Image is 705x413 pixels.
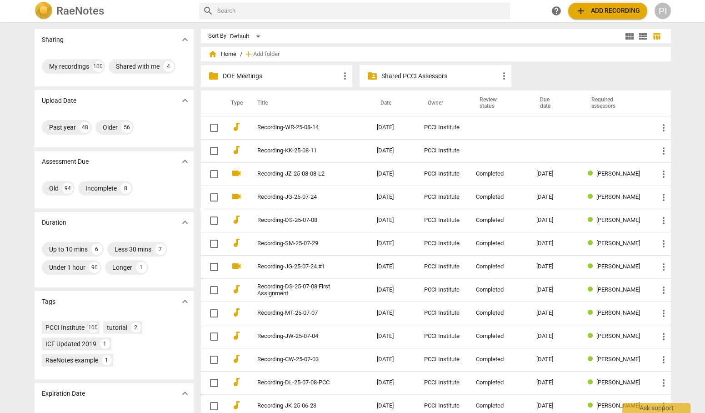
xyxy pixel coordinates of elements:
[91,244,102,255] div: 6
[588,379,596,386] span: Review status: completed
[476,356,522,363] div: Completed
[588,332,596,339] span: Review status: completed
[623,30,636,43] button: Tile view
[424,310,461,317] div: PCCI Institute
[231,400,242,411] span: audiotrack
[370,209,417,232] td: [DATE]
[257,217,344,224] a: Recording-DS-25-07-08
[596,217,640,223] span: [PERSON_NAME]
[476,217,522,224] div: Completed
[257,403,344,409] a: Recording-JK-25-06-23
[424,240,461,247] div: PCCI Institute
[370,348,417,371] td: [DATE]
[536,287,573,293] div: [DATE]
[658,215,669,226] span: more_vert
[636,30,650,43] button: List view
[49,263,85,272] div: Under 1 hour
[178,33,192,46] button: Show more
[536,379,573,386] div: [DATE]
[136,262,147,273] div: 1
[424,403,461,409] div: PCCI Institute
[240,51,242,58] span: /
[476,403,522,409] div: Completed
[476,333,522,340] div: Completed
[588,170,596,177] span: Review status: completed
[231,145,242,156] span: audiotrack
[370,186,417,209] td: [DATE]
[424,171,461,177] div: PCCI Institute
[476,171,522,177] div: Completed
[231,377,242,388] span: audiotrack
[596,356,640,363] span: [PERSON_NAME]
[115,245,151,254] div: Less 30 mins
[588,240,596,247] span: Review status: completed
[476,240,522,247] div: Completed
[424,379,461,386] div: PCCI Institute
[244,50,253,59] span: add
[596,240,640,247] span: [PERSON_NAME]
[246,91,370,116] th: Title
[596,402,640,409] span: [PERSON_NAME]
[42,297,55,307] p: Tags
[103,123,118,132] div: Older
[469,91,529,116] th: Review status
[536,310,573,317] div: [DATE]
[370,232,417,255] td: [DATE]
[224,91,246,116] th: Type
[658,331,669,342] span: more_vert
[476,287,522,293] div: Completed
[49,123,76,132] div: Past year
[257,240,344,247] a: Recording-SM-25-07-29
[476,194,522,201] div: Completed
[231,168,242,179] span: videocam
[208,71,219,81] span: folder
[424,333,461,340] div: PCCI Institute
[658,238,669,249] span: more_vert
[100,339,110,349] div: 1
[476,263,522,270] div: Completed
[85,184,117,193] div: Incomplete
[536,194,573,201] div: [DATE]
[257,147,344,154] a: Recording-KK-25-08-11
[257,194,344,201] a: Recording-JG-25-07-24
[367,71,378,81] span: folder_shared
[231,261,242,272] span: videocam
[49,184,59,193] div: Old
[45,323,85,332] div: PCCI Institute
[35,2,192,20] a: LogoRaeNotes
[424,356,461,363] div: PCCI Institute
[203,5,214,16] span: search
[370,162,417,186] td: [DATE]
[652,32,661,40] span: table_chart
[231,284,242,295] span: audiotrack
[575,5,586,16] span: add
[178,155,192,168] button: Show more
[257,263,344,270] a: Recording-JG-25-07-24 #1
[370,91,417,116] th: Date
[476,379,522,386] div: Completed
[638,31,649,42] span: view_list
[208,50,217,59] span: home
[596,332,640,339] span: [PERSON_NAME]
[180,156,190,167] span: expand_more
[163,61,174,72] div: 4
[49,245,88,254] div: Up to 10 mins
[42,157,89,166] p: Assessment Due
[230,29,264,44] div: Default
[45,356,98,365] div: RaeNotes example
[35,2,53,20] img: Logo
[536,263,573,270] div: [DATE]
[370,255,417,278] td: [DATE]
[112,263,132,272] div: Longer
[658,401,669,412] span: more_vert
[131,322,141,332] div: 2
[536,403,573,409] div: [DATE]
[208,33,226,40] div: Sort By
[658,192,669,203] span: more_vert
[178,216,192,229] button: Show more
[658,354,669,365] span: more_vert
[370,302,417,325] td: [DATE]
[42,96,76,106] p: Upload Date
[231,330,242,341] span: audiotrack
[231,121,242,132] span: audiotrack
